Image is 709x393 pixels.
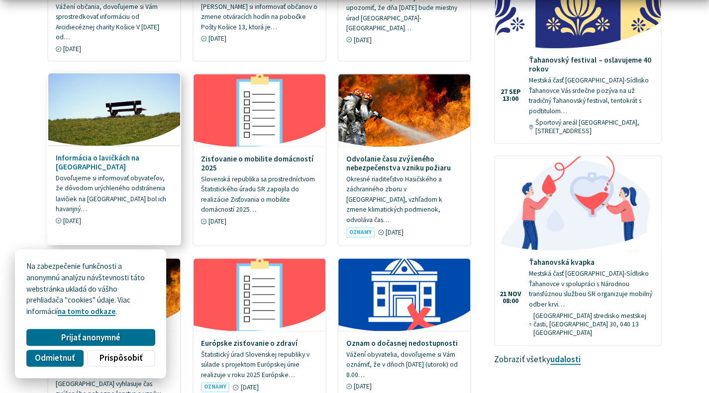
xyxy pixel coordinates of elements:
span: Športový areál [GEOGRAPHIC_DATA], [STREET_ADDRESS] [535,118,653,135]
p: Vážení občania, dovoľujeme si Vám sprostredkovať informáciu od Arcidiecéznej charity Košice V [DA... [56,2,173,43]
span: [DATE] [354,382,372,391]
a: Zisťovanie o mobilite domácností 2025 Slovenská republika sa prostredníctvom Štatistického úradu ... [194,74,325,233]
span: [DATE] [208,34,226,43]
span: 08:00 [500,298,521,305]
p: Dovoľujeme si informovať obyvateľov, že dôvodom urýchleného odstránenia lavičiek na [GEOGRAPHIC_D... [56,173,173,214]
span: Oznamy [346,227,375,237]
button: Prijať anonymné [26,329,155,346]
h4: Európske zisťovanie o zdraví [201,339,318,348]
span: Prijať anonymné [61,332,120,343]
p: Slovenská republika sa prostredníctvom Štatistického úradu SR zapojila do realizácie Zisťovania o... [201,174,318,215]
span: Oznamy [201,382,229,393]
span: sep [509,88,521,95]
h4: Informácia o lavičkách na [GEOGRAPHIC_DATA] [56,154,173,171]
p: Mestská časť [GEOGRAPHIC_DATA]-Sídlisko Ťahanovce Vás srdečne pozýva na už tradičný Ťahanovský fe... [529,76,653,116]
h4: Ťahanovská kvapka [529,258,653,267]
span: 27 [501,88,507,95]
span: [DATE] [241,383,259,392]
p: Zobraziť všetky [494,353,662,366]
p: Okresné riaditeľstvo Hasičského a záchranného zboru v [GEOGRAPHIC_DATA], vzhľadom k zmene klimati... [346,174,463,226]
span: [DATE] [208,217,226,226]
h4: Zisťovanie o mobilite domácností 2025 [201,155,318,172]
p: Vážení obyvatelia, dovoľujeme si Vám oznámiť, že v dňoch [DATE] (utorok) od 8.00… [346,350,463,381]
span: [DATE] [386,228,404,236]
span: [DATE] [63,45,81,53]
span: [DATE] [354,36,372,44]
p: [PERSON_NAME] si informovať občanov o zmene otváracích hodín na pobočke Pošty Košice 13, ktorá je… [201,2,318,33]
p: Štatistický úrad Slovenskej republiky v súlade s projektom Európskej únie realizuje v roku 2025 E... [201,350,318,381]
p: Na zabezpečenie funkčnosti a anonymnú analýzu návštevnosti táto webstránka ukladá do vášho prehli... [26,261,155,317]
span: 13:00 [501,95,521,102]
a: Odvolanie času zvýšeného nebezpečenstva vzniku požiaru Okresné riaditeľstvo Hasičského a záchrann... [338,74,470,245]
a: Informácia o lavičkách na [GEOGRAPHIC_DATA] Dovoľujeme si informovať obyvateľov, že dôvodom urých... [48,73,180,232]
span: Odmietnuť [35,353,75,363]
span: nov [508,291,521,298]
span: Prispôsobiť [100,353,142,363]
span: [DATE] [63,216,81,225]
p: Mestská časť [GEOGRAPHIC_DATA]-Sídlisko Ťahanovce v spolupráci s Národnou transfúznou službou SR ... [529,269,653,310]
h4: Odvolanie času zvýšeného nebezpečenstva vzniku požiaru [346,155,463,172]
a: Ťahanovská kvapka Mestská časť [GEOGRAPHIC_DATA]-Sídlisko Ťahanovce v spolupráci s Národnou trans... [495,156,661,344]
a: Zobraziť všetky udalosti [550,354,581,365]
button: Odmietnuť [26,350,83,367]
span: [GEOGRAPHIC_DATA] stredisko mestskej časti, [GEOGRAPHIC_DATA] 30, 040 13 [GEOGRAPHIC_DATA] [533,312,653,337]
span: 21 [500,291,506,298]
a: na tomto odkaze [58,307,115,316]
button: Prispôsobiť [87,350,155,367]
h4: Ťahanovský festival – oslavujeme 40 rokov [529,56,653,74]
h4: Oznam o dočasnej nedostupnosti [346,339,463,348]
